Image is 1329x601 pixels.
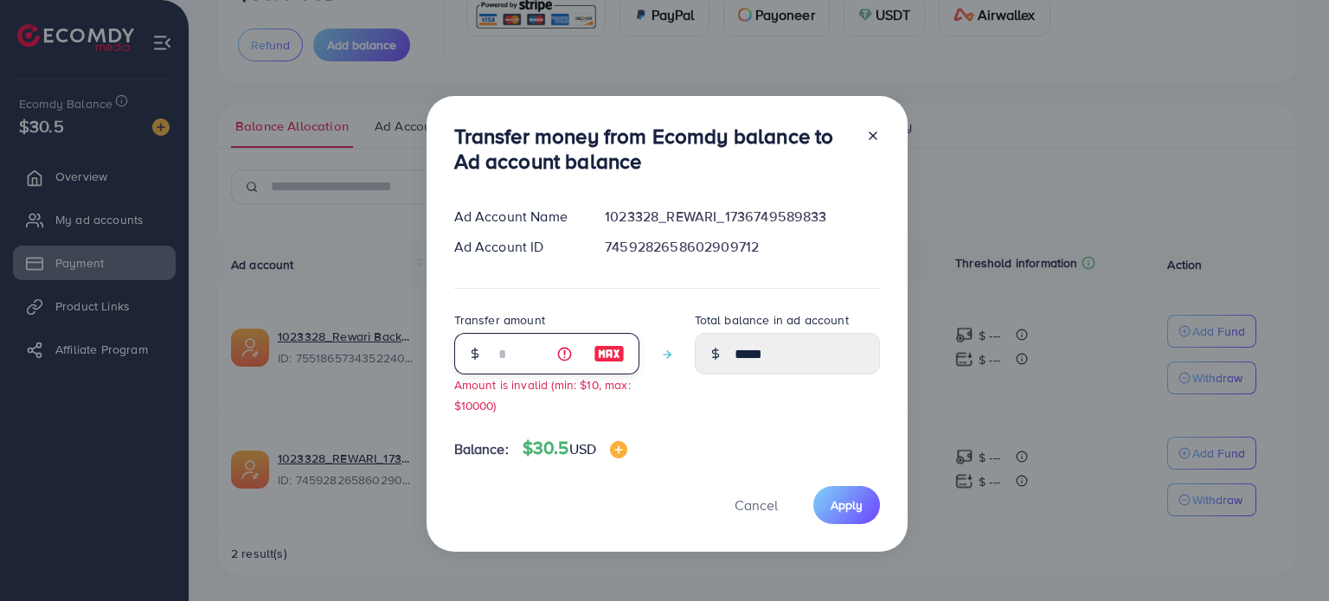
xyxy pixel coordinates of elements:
[454,439,509,459] span: Balance:
[569,439,596,458] span: USD
[591,237,893,257] div: 7459282658602909712
[523,438,627,459] h4: $30.5
[695,311,849,329] label: Total balance in ad account
[813,486,880,523] button: Apply
[454,124,852,174] h3: Transfer money from Ecomdy balance to Ad account balance
[735,496,778,515] span: Cancel
[440,237,592,257] div: Ad Account ID
[440,207,592,227] div: Ad Account Name
[713,486,799,523] button: Cancel
[454,311,545,329] label: Transfer amount
[1255,523,1316,588] iframe: Chat
[831,496,863,514] span: Apply
[591,207,893,227] div: 1023328_REWARI_1736749589833
[610,441,627,458] img: image
[594,343,625,364] img: image
[454,376,631,412] small: Amount is invalid (min: $10, max: $10000)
